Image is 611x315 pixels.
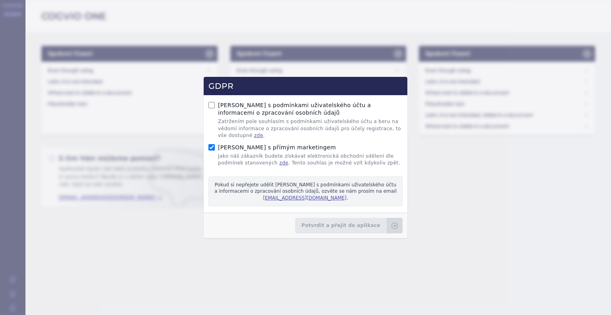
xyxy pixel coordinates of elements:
h2: GDPR [208,80,234,92]
a: zde [254,133,263,138]
span: Zatržením pole souhlasím s podmínkami uživatelského účtu a beru na vědomí informace o zpracování ... [218,117,403,139]
label: [PERSON_NAME] s přímým marketingem [218,144,403,167]
p: Pokud si nepřejete udělit [PERSON_NAME] s podmínkami uživatelského účtu a informacemi o zpracován... [208,176,403,207]
a: [EMAIL_ADDRESS][DOMAIN_NAME] [263,195,346,201]
a: zde [279,160,288,166]
label: [PERSON_NAME] s podmínkami uživatelského účtu a informacemi o zpracování osobních údajů [218,102,403,139]
span: Jako náš zákazník budete získávat elektronická obchodní sdělení dle podmínek stanovených . Tento ... [218,151,403,166]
